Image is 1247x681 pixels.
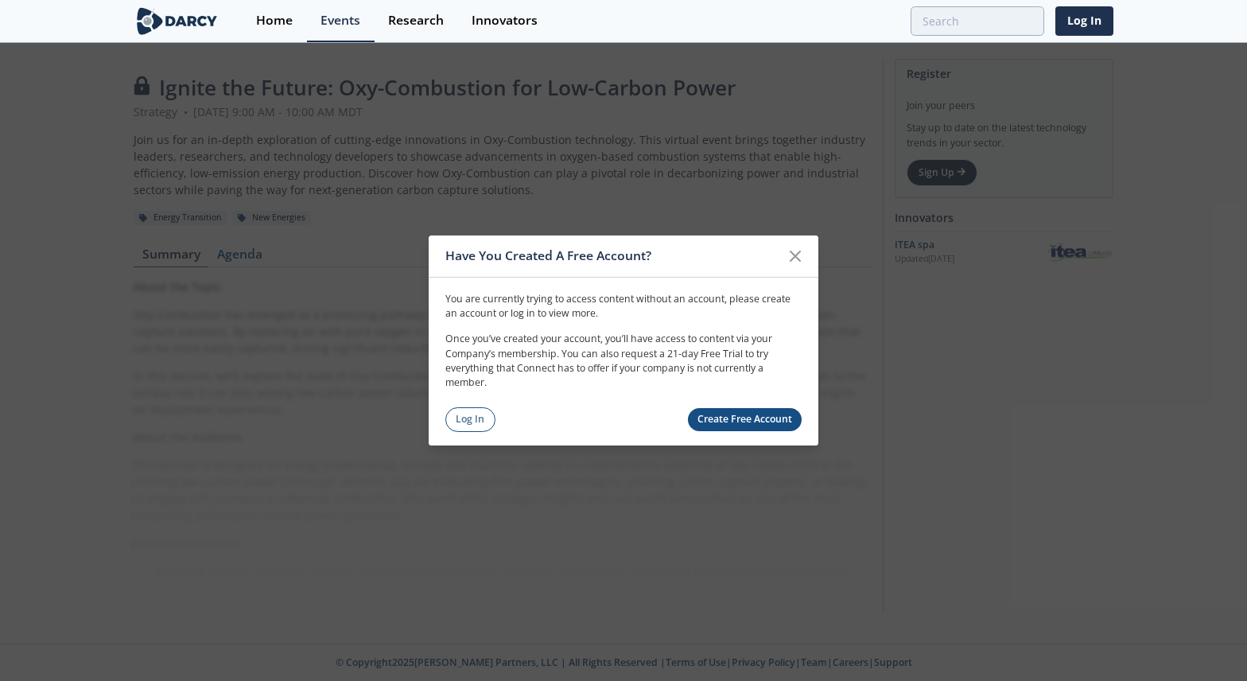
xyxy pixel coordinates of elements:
[445,332,802,391] p: Once you’ve created your account, you’ll have access to content via your Company’s membership. Yo...
[688,408,802,431] a: Create Free Account
[445,241,780,271] div: Have You Created A Free Account?
[445,407,495,432] a: Log In
[911,6,1044,36] input: Advanced Search
[472,14,538,27] div: Innovators
[1055,6,1113,36] a: Log In
[388,14,444,27] div: Research
[445,291,802,321] p: You are currently trying to access content without an account, please create an account or log in...
[320,14,360,27] div: Events
[256,14,293,27] div: Home
[134,7,220,35] img: logo-wide.svg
